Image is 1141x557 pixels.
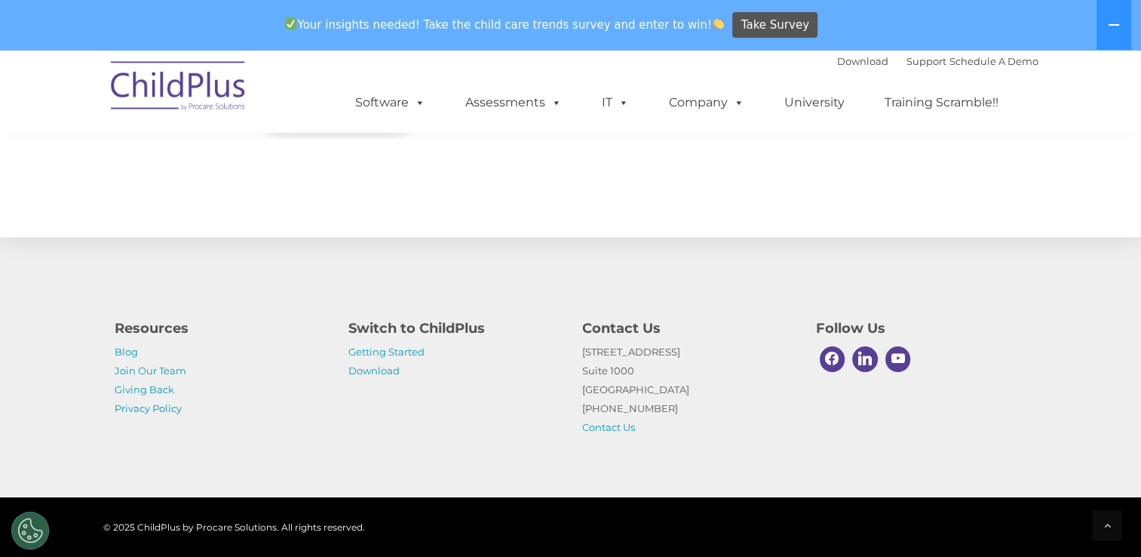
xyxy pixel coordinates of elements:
[115,402,182,414] a: Privacy Policy
[11,512,49,549] button: Cookies Settings
[816,343,849,376] a: Facebook
[210,100,256,111] span: Last name
[713,18,724,29] img: 👏
[906,55,946,67] a: Support
[582,421,635,433] a: Contact Us
[848,343,882,376] a: Linkedin
[769,88,860,118] a: University
[582,343,793,437] p: [STREET_ADDRESS] Suite 1000 [GEOGRAPHIC_DATA] [PHONE_NUMBER]
[210,162,274,173] span: Phone number
[741,12,809,38] span: Take Survey
[587,88,644,118] a: IT
[816,318,1027,339] h4: Follow Us
[949,55,1038,67] a: Schedule A Demo
[103,522,365,533] span: © 2025 ChildPlus by Procare Solutions. All rights reserved.
[285,18,296,29] img: ✅
[348,365,400,377] a: Download
[582,318,793,339] h4: Contact Us
[348,318,560,339] h4: Switch to ChildPlus
[837,55,888,67] a: Download
[279,10,731,39] span: Your insights needed! Take the child care trends survey and enter to win!
[115,365,186,377] a: Join Our Team
[450,88,577,118] a: Assessments
[837,55,1038,67] font: |
[340,88,440,118] a: Software
[115,383,174,395] a: Giving Back
[732,12,817,38] a: Take Survey
[115,346,138,358] a: Blog
[882,343,915,376] a: Youtube
[115,318,326,339] h4: Resources
[870,88,1014,118] a: Training Scramble!!
[348,346,425,358] a: Getting Started
[103,51,254,126] img: ChildPlus by Procare Solutions
[654,88,759,118] a: Company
